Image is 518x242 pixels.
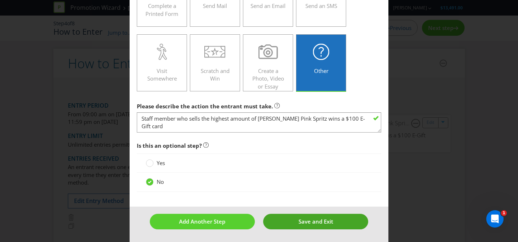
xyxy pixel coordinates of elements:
[501,210,507,216] span: 1
[145,2,178,17] span: Complete a Printed Form
[137,112,382,133] textarea: Staff member who sells the highest amount of [PERSON_NAME] Pink Spritz wins a $100 E-Gift card
[147,67,177,82] span: Visit Somewhere
[157,159,165,167] span: Yes
[299,218,333,225] span: Save and Exit
[203,2,227,9] span: Send Mail
[201,67,230,82] span: Scratch and Win
[157,178,164,185] span: No
[314,67,328,74] span: Other
[486,210,504,228] iframe: Intercom live chat
[305,2,337,9] span: Send an SMS
[137,142,202,149] span: Is this an optional step?
[251,2,286,9] span: Send an Email
[252,67,284,90] span: Create a Photo, Video or Essay
[137,103,273,110] span: Please describe the action the entrant must take.
[150,214,255,229] button: Add Another Step
[179,218,225,225] span: Add Another Step
[263,214,368,229] button: Save and Exit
